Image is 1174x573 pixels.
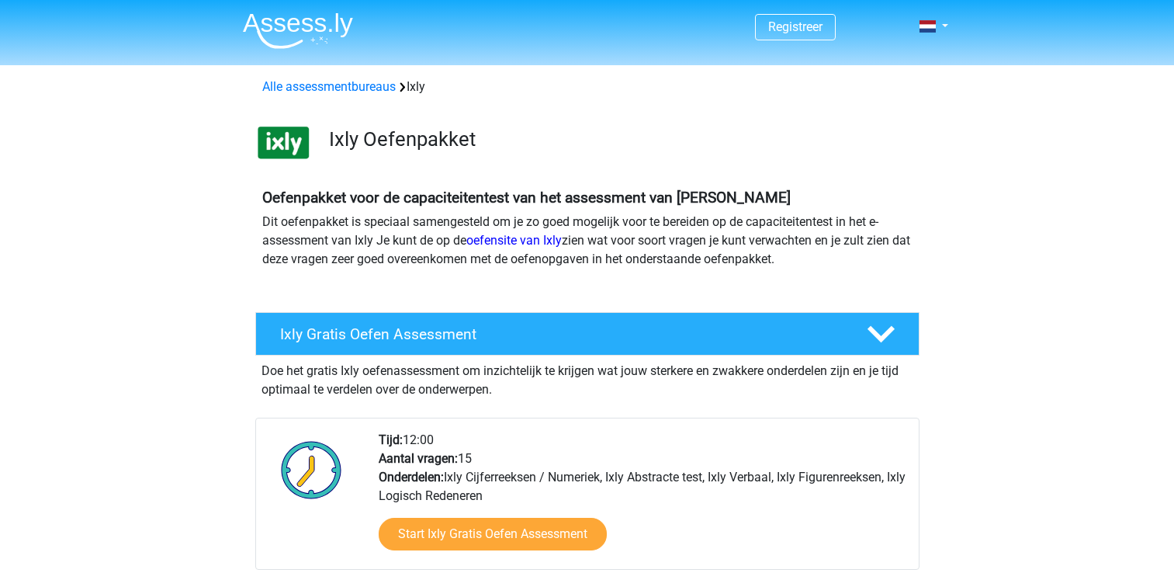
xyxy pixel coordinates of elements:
[379,451,458,466] b: Aantal vragen:
[243,12,353,49] img: Assessly
[249,312,926,356] a: Ixly Gratis Oefen Assessment
[379,518,607,550] a: Start Ixly Gratis Oefen Assessment
[272,431,351,509] img: Klok
[379,432,403,447] b: Tijd:
[256,78,919,96] div: Ixly
[379,470,444,484] b: Onderdelen:
[466,233,562,248] a: oefensite van Ixly
[280,325,842,343] h4: Ixly Gratis Oefen Assessment
[367,431,918,569] div: 12:00 15 Ixly Cijferreeksen / Numeriek, Ixly Abstracte test, Ixly Verbaal, Ixly Figurenreeksen, I...
[329,127,907,151] h3: Ixly Oefenpakket
[262,79,396,94] a: Alle assessmentbureaus
[262,213,913,269] p: Dit oefenpakket is speciaal samengesteld om je zo goed mogelijk voor te bereiden op de capaciteit...
[262,189,791,207] b: Oefenpakket voor de capaciteitentest van het assessment van [PERSON_NAME]
[255,356,919,399] div: Doe het gratis Ixly oefenassessment om inzichtelijk te krijgen wat jouw sterkere en zwakkere onde...
[256,115,311,170] img: ixly.png
[768,19,822,34] a: Registreer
